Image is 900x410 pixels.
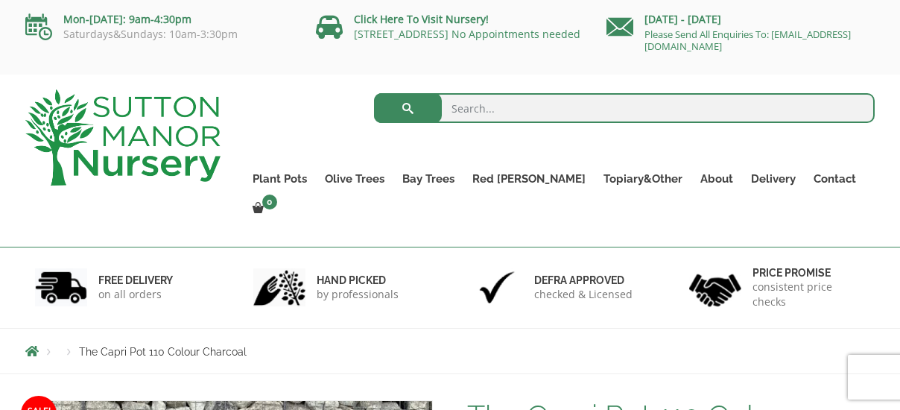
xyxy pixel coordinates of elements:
[393,168,463,189] a: Bay Trees
[98,274,173,287] h6: FREE DELIVERY
[244,168,316,189] a: Plant Pots
[805,168,865,189] a: Contact
[244,198,282,219] a: 0
[534,274,633,287] h6: Defra approved
[644,28,851,53] a: Please Send All Enquiries To: [EMAIL_ADDRESS][DOMAIN_NAME]
[98,287,173,302] p: on all orders
[471,268,523,306] img: 3.jpg
[689,265,741,310] img: 4.jpg
[25,345,875,357] nav: Breadcrumbs
[35,268,87,306] img: 1.jpg
[354,12,489,26] a: Click Here To Visit Nursery!
[253,268,305,306] img: 2.jpg
[595,168,691,189] a: Topiary&Other
[262,195,277,209] span: 0
[79,346,247,358] span: The Capri Pot 110 Colour Charcoal
[25,10,294,28] p: Mon-[DATE]: 9am-4:30pm
[317,287,399,302] p: by professionals
[316,168,393,189] a: Olive Trees
[691,168,742,189] a: About
[752,280,866,309] p: consistent price checks
[25,28,294,40] p: Saturdays&Sundays: 10am-3:30pm
[374,93,875,123] input: Search...
[354,27,580,41] a: [STREET_ADDRESS] No Appointments needed
[752,266,866,280] h6: Price promise
[606,10,875,28] p: [DATE] - [DATE]
[317,274,399,287] h6: hand picked
[463,168,595,189] a: Red [PERSON_NAME]
[742,168,805,189] a: Delivery
[25,89,221,186] img: logo
[534,287,633,302] p: checked & Licensed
